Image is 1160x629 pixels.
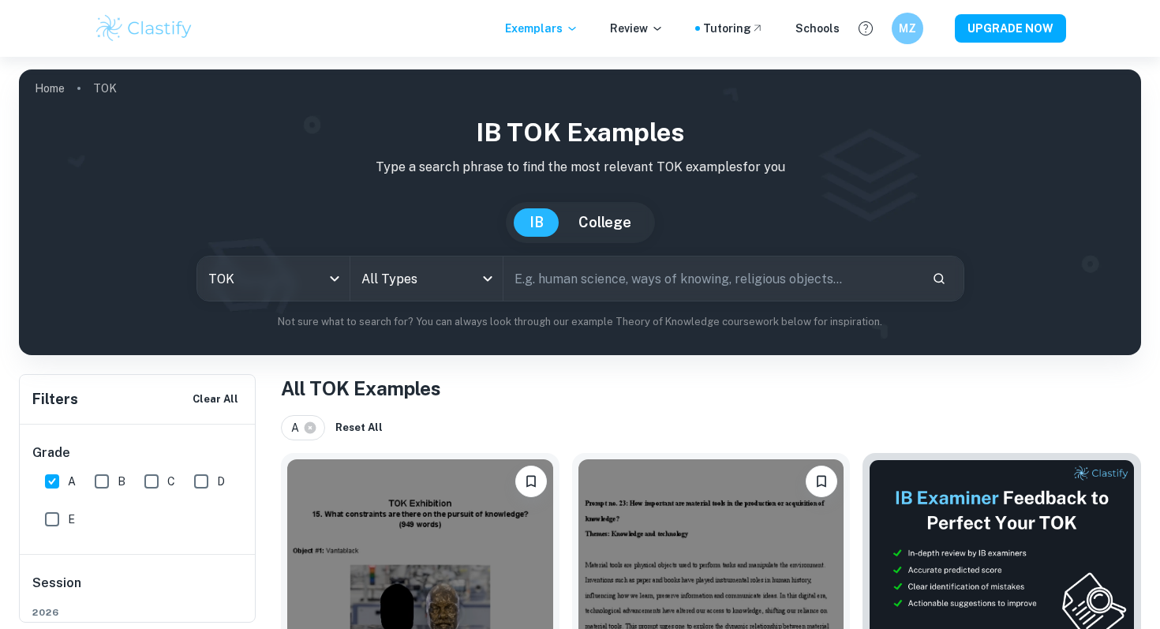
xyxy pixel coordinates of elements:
p: Type a search phrase to find the most relevant TOK examples for you [32,158,1128,177]
button: Help and Feedback [852,15,879,42]
img: Clastify logo [94,13,194,44]
a: Tutoring [703,20,764,37]
h6: Grade [32,444,244,462]
span: D [217,473,225,490]
span: E [68,511,75,528]
h6: Filters [32,388,78,410]
button: Bookmark [806,466,837,497]
p: Review [610,20,664,37]
button: Clear All [189,388,242,411]
button: UPGRADE NOW [955,14,1066,43]
h1: All TOK Examples [281,374,1141,402]
a: Home [35,77,65,99]
button: Search [926,265,952,292]
p: TOK [93,80,117,97]
h6: Session [32,574,244,605]
div: All Types [350,256,503,301]
button: Reset All [331,416,387,440]
span: C [167,473,175,490]
div: A [281,415,325,440]
div: TOK [197,256,350,301]
button: Bookmark [515,466,547,497]
input: E.g. human science, ways of knowing, religious objects... [503,256,919,301]
button: IB [514,208,559,237]
span: 2026 [32,605,244,620]
h1: IB TOK examples [32,114,1128,152]
span: A [68,473,76,490]
h6: MZ [899,20,917,37]
button: College [563,208,647,237]
img: profile cover [19,69,1141,355]
button: MZ [892,13,923,44]
span: B [118,473,125,490]
p: Not sure what to search for? You can always look through our example Theory of Knowledge coursewo... [32,314,1128,330]
a: Schools [795,20,840,37]
span: A [291,419,306,436]
p: Exemplars [505,20,578,37]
